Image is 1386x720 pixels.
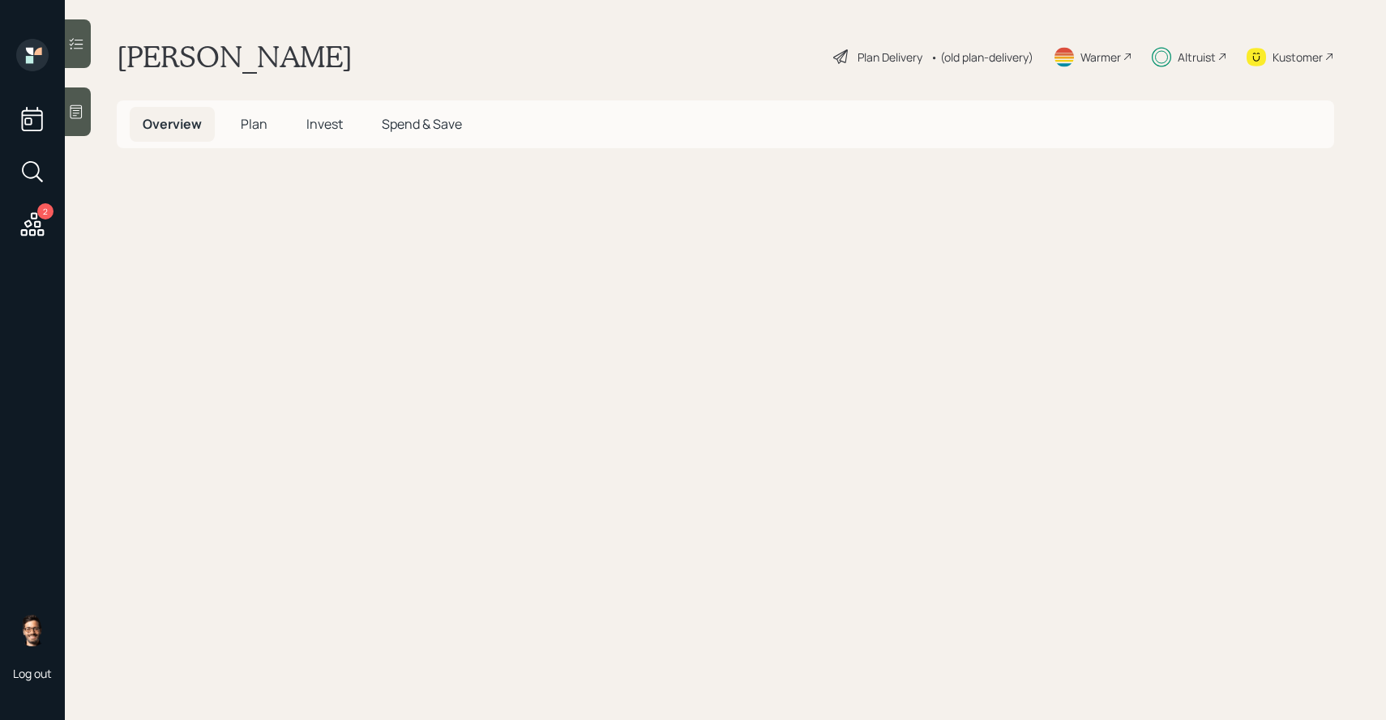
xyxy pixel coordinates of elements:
[858,49,922,66] div: Plan Delivery
[117,39,353,75] h1: [PERSON_NAME]
[382,115,462,133] span: Spend & Save
[143,115,202,133] span: Overview
[1273,49,1323,66] div: Kustomer
[37,203,53,219] div: 2
[930,49,1033,66] div: • (old plan-delivery)
[1178,49,1216,66] div: Altruist
[16,614,49,646] img: sami-boghos-headshot.png
[306,115,343,133] span: Invest
[241,115,267,133] span: Plan
[13,666,52,681] div: Log out
[1080,49,1121,66] div: Warmer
